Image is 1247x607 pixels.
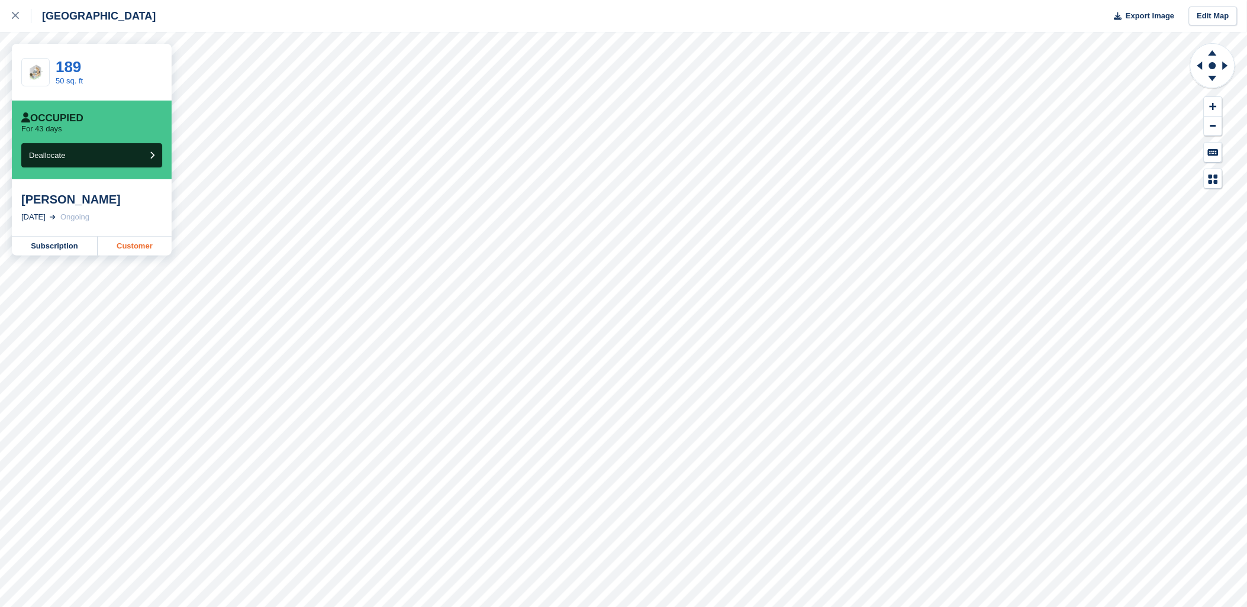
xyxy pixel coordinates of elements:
[12,237,98,256] a: Subscription
[1204,143,1222,162] button: Keyboard Shortcuts
[21,124,62,134] p: For 43 days
[21,143,162,167] button: Deallocate
[56,76,83,85] a: 50 sq. ft
[1126,10,1174,22] span: Export Image
[1107,7,1175,26] button: Export Image
[21,192,162,206] div: [PERSON_NAME]
[56,58,81,76] a: 189
[1204,117,1222,136] button: Zoom Out
[1189,7,1238,26] a: Edit Map
[60,211,89,223] div: Ongoing
[1204,97,1222,117] button: Zoom In
[31,9,156,23] div: [GEOGRAPHIC_DATA]
[1204,169,1222,189] button: Map Legend
[21,112,83,124] div: Occupied
[29,151,65,160] span: Deallocate
[50,215,56,219] img: arrow-right-light-icn-cde0832a797a2874e46488d9cf13f60e5c3a73dbe684e267c42b8395dfbc2abf.svg
[22,63,49,82] img: SCA-43sqft.jpg
[21,211,46,223] div: [DATE]
[98,237,172,256] a: Customer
